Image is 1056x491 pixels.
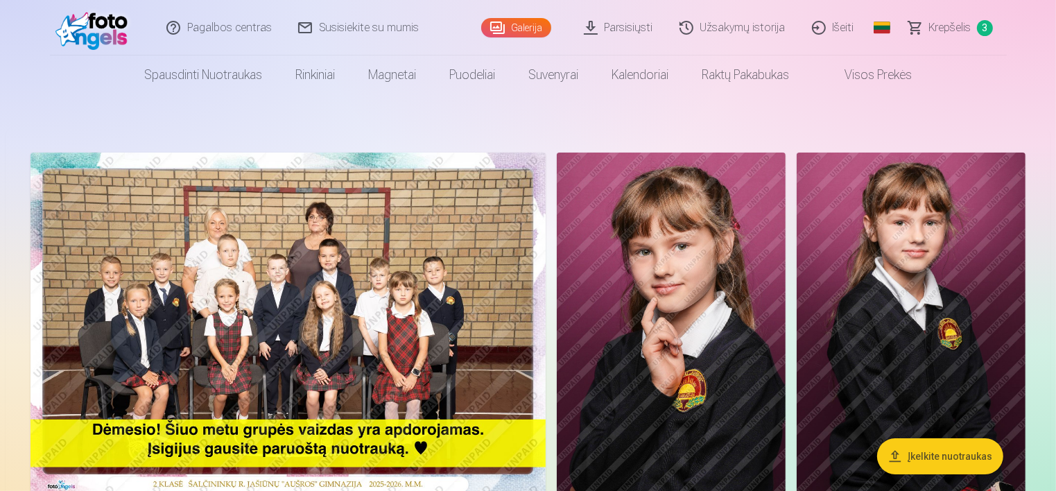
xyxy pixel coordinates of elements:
button: Įkelkite nuotraukas [877,438,1003,474]
a: Suvenyrai [512,55,595,94]
span: Krepšelis [929,19,971,36]
img: /fa2 [55,6,135,50]
a: Puodeliai [433,55,512,94]
a: Raktų pakabukas [685,55,806,94]
a: Visos prekės [806,55,928,94]
a: Rinkiniai [279,55,352,94]
a: Magnetai [352,55,433,94]
a: Spausdinti nuotraukas [128,55,279,94]
a: Kalendoriai [595,55,685,94]
a: Galerija [481,18,551,37]
span: 3 [977,20,993,36]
